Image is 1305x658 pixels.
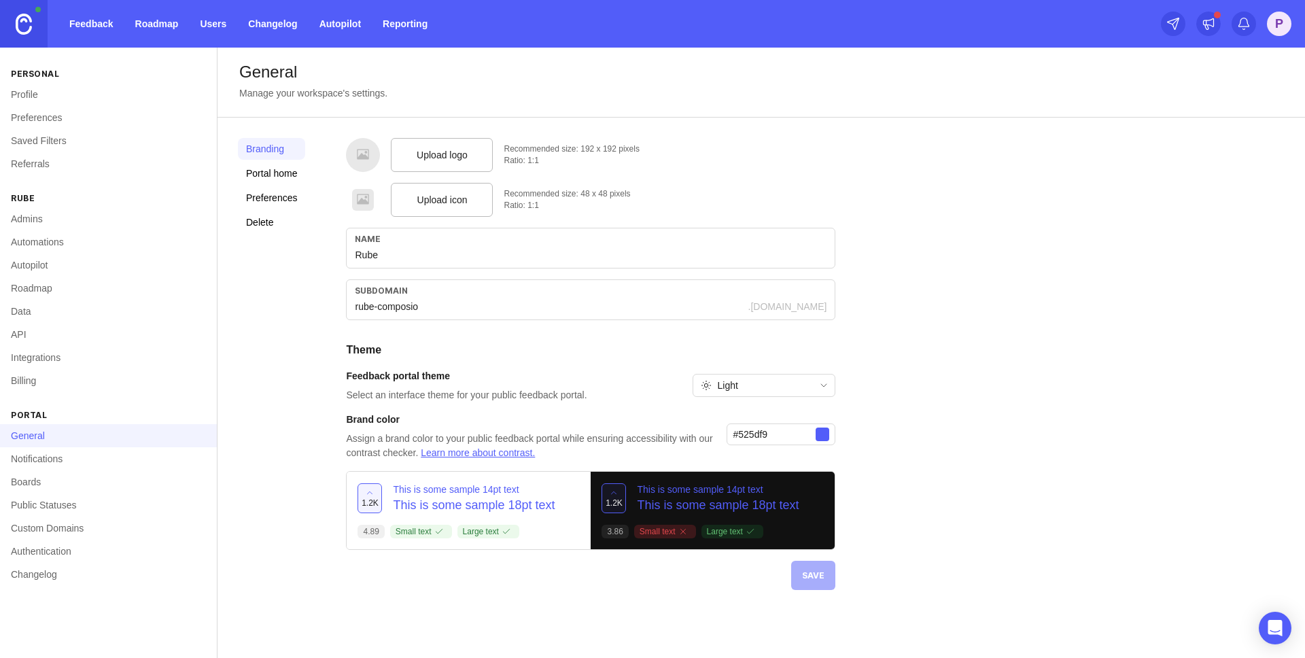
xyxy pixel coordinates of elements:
[311,12,369,36] a: Autopilot
[637,483,799,496] p: This is some sample 14pt text
[701,380,712,391] svg: prefix icon Sun
[346,388,587,402] p: Select an interface theme for your public feedback portal.
[375,12,436,36] a: Reporting
[61,12,122,36] a: Feedback
[504,155,639,167] div: Ratio: 1:1
[346,413,716,426] h3: Brand color
[504,143,639,155] div: Recommended size: 192 x 192 pixels
[393,496,555,514] p: This is some sample 18pt text
[240,12,305,36] a: Changelog
[346,432,716,460] p: Assign a brand color to your public feedback portal while ensuring accessibility with our contras...
[813,380,835,391] svg: toggle icon
[238,187,305,209] a: Preferences
[607,526,623,537] p: 3.86
[16,14,32,35] img: Canny Home
[358,483,382,513] button: 1.2k
[417,148,468,162] span: Upload logo
[363,526,379,537] p: 4.89
[238,138,305,160] a: Branding
[362,498,379,509] span: 1.2k
[640,526,691,537] p: Small text
[396,526,447,537] p: Small text
[393,483,555,496] p: This is some sample 14pt text
[239,86,387,101] div: Manage your workspace's settings.
[355,299,748,314] input: Subdomain
[748,300,827,313] div: .[DOMAIN_NAME]
[127,12,187,36] a: Roadmap
[504,188,630,200] div: Recommended size: 48 x 48 pixels
[693,374,835,397] div: toggle menu
[355,285,826,296] div: subdomain
[417,192,468,207] span: Upload icon
[717,378,737,393] span: Light
[346,369,587,383] h3: Feedback portal theme
[355,234,826,244] div: Name
[602,483,626,513] button: 1.2k
[346,342,835,358] h2: Theme
[637,496,799,514] p: This is some sample 18pt text
[1267,12,1291,36] button: P
[707,526,758,537] p: Large text
[1259,612,1291,644] div: Open Intercom Messenger
[504,200,630,211] div: Ratio: 1:1
[239,64,1283,80] div: General
[421,447,535,458] a: Learn more about contrast.
[238,211,305,233] a: Delete
[606,498,623,509] span: 1.2k
[463,526,514,537] p: Large text
[192,12,234,36] a: Users
[238,162,305,184] a: Portal home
